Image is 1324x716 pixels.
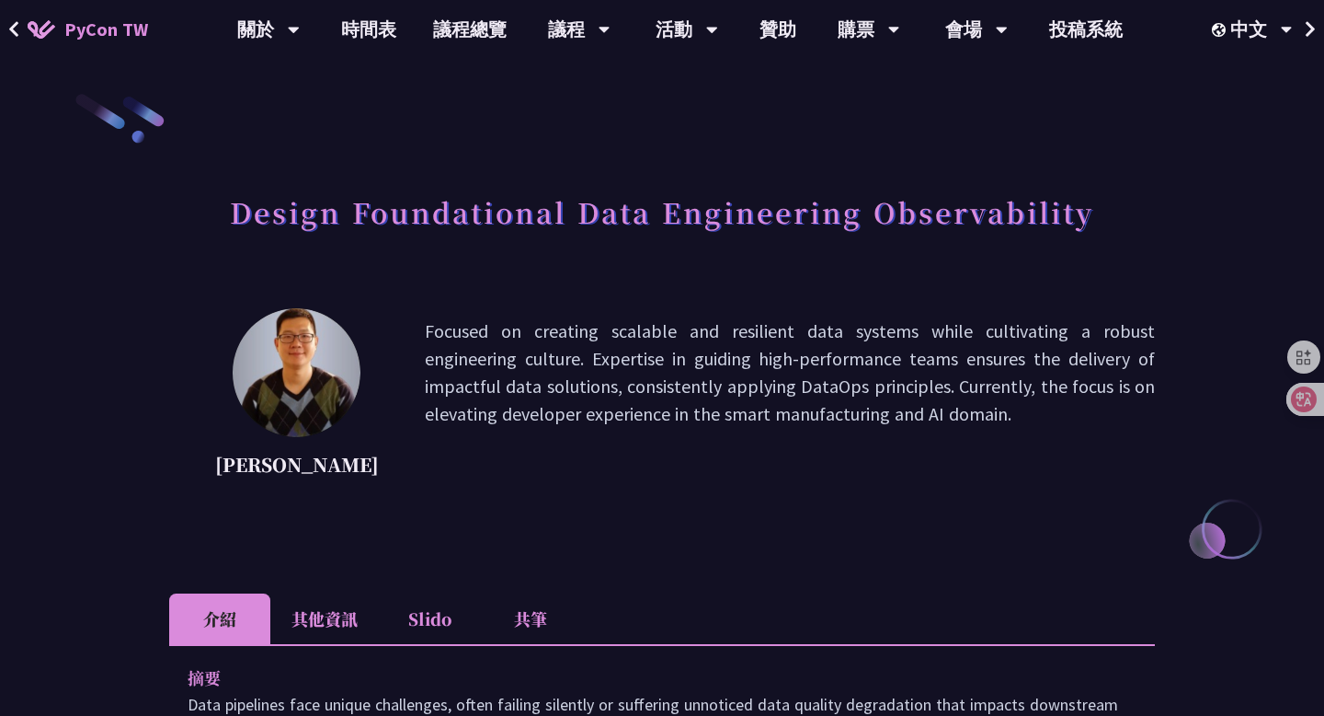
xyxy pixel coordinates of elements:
[9,6,166,52] a: PyCon TW
[270,594,379,644] li: 其他資訊
[480,594,581,644] li: 共筆
[215,451,379,479] p: [PERSON_NAME]
[233,308,360,437] img: Shuhsi Lin
[1212,23,1230,37] img: Locale Icon
[230,184,1094,239] h1: Design Foundational Data Engineering Observability
[379,594,480,644] li: Slido
[425,318,1155,483] p: Focused on creating scalable and resilient data systems while cultivating a robust engineering cu...
[28,20,55,39] img: Home icon of PyCon TW 2025
[169,594,270,644] li: 介紹
[64,16,148,43] span: PyCon TW
[188,664,1100,691] p: 摘要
